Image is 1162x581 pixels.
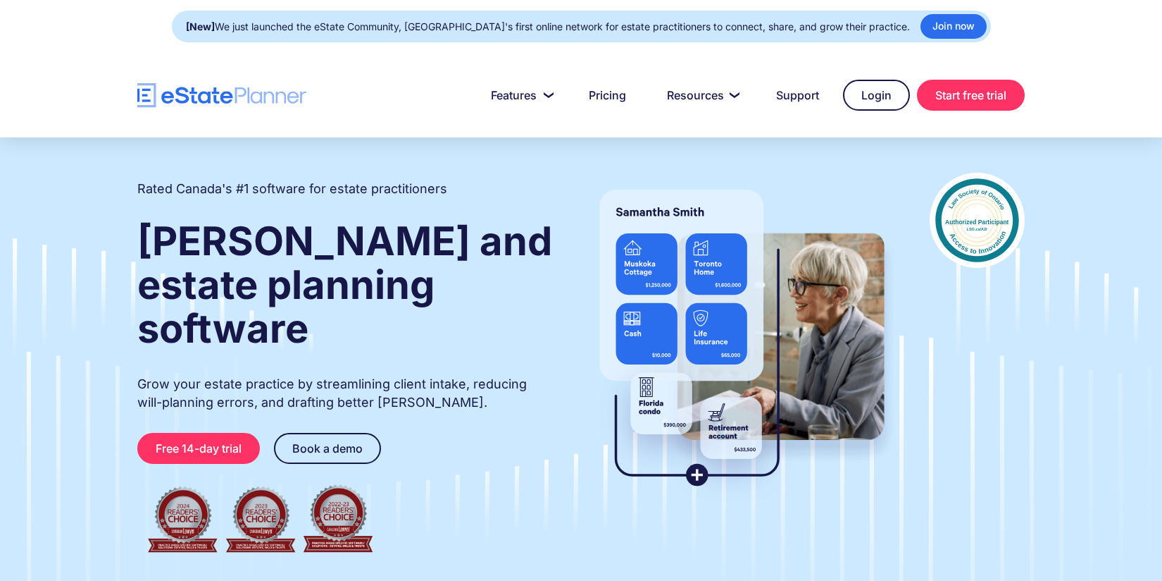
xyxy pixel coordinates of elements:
[650,81,752,109] a: Resources
[843,80,910,111] a: Login
[186,17,910,37] div: We just launched the eState Community, [GEOGRAPHIC_DATA]'s first online network for estate practi...
[137,83,306,108] a: home
[137,433,260,464] a: Free 14-day trial
[137,375,554,412] p: Grow your estate practice by streamlining client intake, reducing will-planning errors, and draft...
[917,80,1025,111] a: Start free trial
[582,173,901,504] img: estate planner showing wills to their clients, using eState Planner, a leading estate planning so...
[759,81,836,109] a: Support
[920,14,987,39] a: Join now
[137,180,447,198] h2: Rated Canada's #1 software for estate practitioners
[474,81,565,109] a: Features
[186,20,215,32] strong: [New]
[274,433,381,464] a: Book a demo
[137,217,552,353] strong: [PERSON_NAME] and estate planning software
[572,81,643,109] a: Pricing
